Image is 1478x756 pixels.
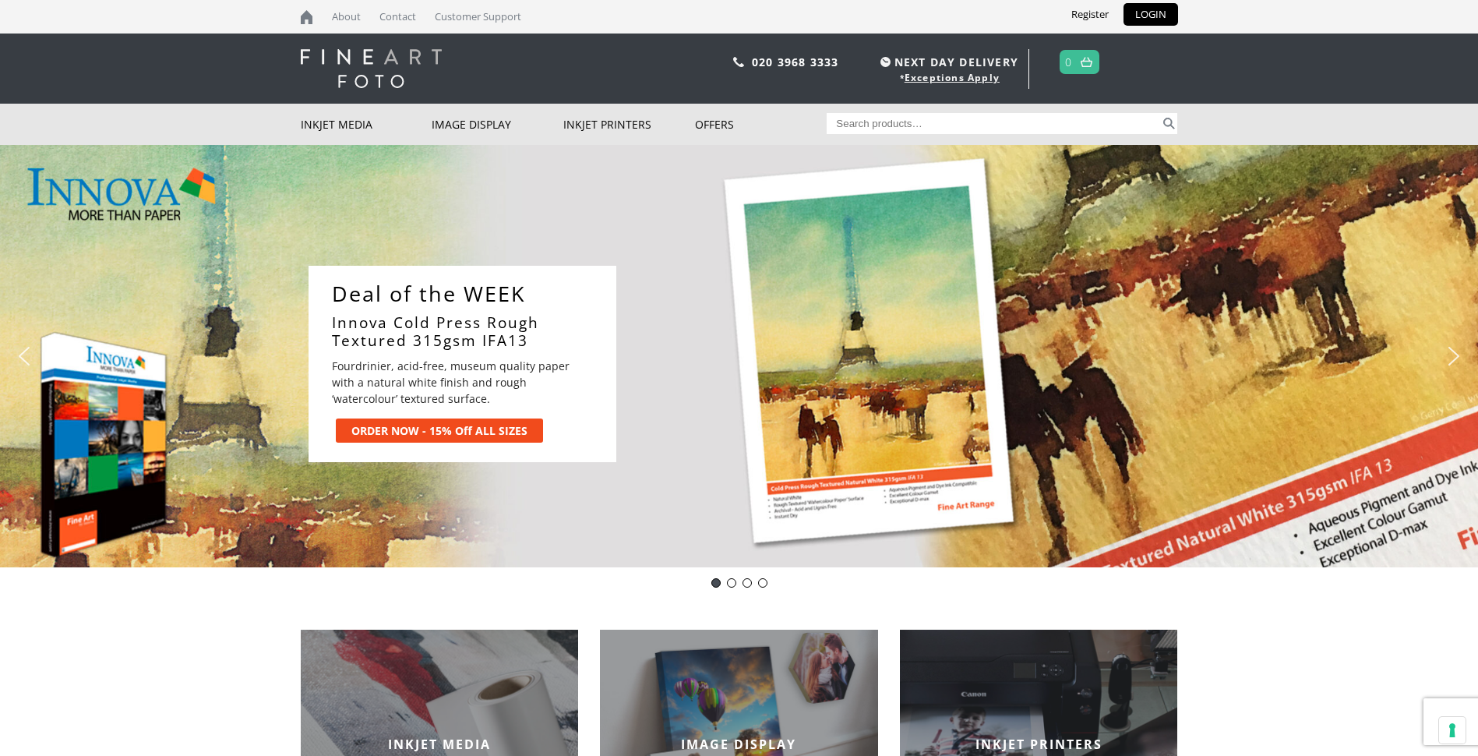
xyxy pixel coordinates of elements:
div: pinch book [758,578,767,588]
input: Search products… [827,113,1160,134]
img: next arrow [1441,344,1466,369]
h2: INKJET MEDIA [301,736,579,753]
div: DOTWeek- IFA13 ALL SIZES [711,578,721,588]
a: 020 3968 3333 [752,55,839,69]
a: Image Display [432,104,563,145]
a: Inkjet Printers [563,104,695,145]
div: Choose slide to display. [708,575,771,591]
a: ORDER NOW - 15% Off ALL SIZES [336,419,543,443]
img: phone.svg [733,57,744,67]
img: logo-white.svg [301,49,442,88]
img: basket.svg [1081,57,1092,67]
div: Innova-general [743,578,752,588]
a: Inkjet Media [301,104,432,145]
p: Fourdrinier, acid-free, museum quality paper with a natural white finish and rough ‘watercolour’ ... [332,358,589,407]
div: ORDER NOW - 15% Off ALL SIZES [351,422,527,439]
img: previous arrow [12,344,37,369]
h2: INKJET PRINTERS [900,736,1178,753]
div: Deal of the WEEKInnova Cold Press Rough Textured 315gsm IFA13Fourdrinier, acid-free, museum quali... [309,266,616,462]
a: Register [1060,3,1120,26]
h2: IMAGE DISPLAY [600,736,878,753]
button: Your consent preferences for tracking technologies [1439,717,1466,744]
span: NEXT DAY DELIVERY [877,53,1018,71]
a: Exceptions Apply [905,71,1000,84]
img: time.svg [880,57,891,67]
a: Deal of the WEEK [332,281,601,306]
a: 0 [1065,51,1072,73]
a: LOGIN [1123,3,1178,26]
a: Offers [695,104,827,145]
a: Innova Cold Press Rough Textured 315gsm IFA13 [332,314,601,350]
button: Search [1160,113,1178,134]
div: Innova Editions IFA11 [727,578,736,588]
